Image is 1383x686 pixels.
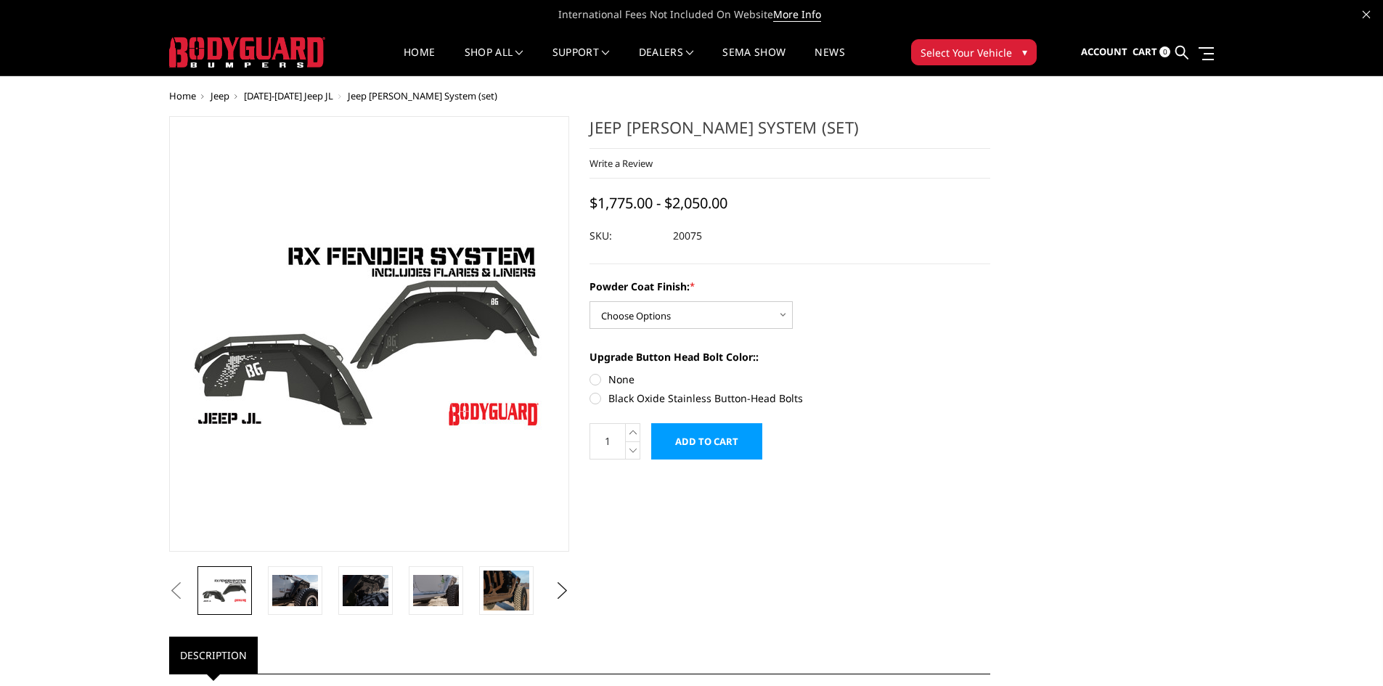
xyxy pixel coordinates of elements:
a: Home [404,47,435,75]
dd: 20075 [673,223,702,249]
img: Jeep JL Fender System (set) [272,575,318,605]
a: Write a Review [589,157,653,170]
button: Select Your Vehicle [911,39,1037,65]
button: Previous [166,580,187,602]
a: Dealers [639,47,694,75]
img: Jeep JL Fender System (set) [484,571,529,611]
dt: SKU: [589,223,662,249]
a: Jeep [211,89,229,102]
a: Cart 0 [1133,33,1170,72]
label: Powder Coat Finish: [589,279,990,294]
span: Select Your Vehicle [921,45,1012,60]
label: Upgrade Button Head Bolt Color:: [589,349,990,364]
span: Cart [1133,45,1157,58]
a: More Info [773,7,821,22]
a: Jeep JL Fender System (set) [169,116,570,552]
a: News [815,47,844,75]
label: None [589,372,990,387]
a: Support [552,47,610,75]
a: Description [169,637,258,674]
img: BODYGUARD BUMPERS [169,37,325,68]
span: Jeep [PERSON_NAME] System (set) [348,89,497,102]
a: Home [169,89,196,102]
span: Account [1081,45,1127,58]
a: shop all [465,47,523,75]
img: Jeep JL Fender System (set) [202,578,248,603]
input: Add to Cart [651,423,762,460]
a: [DATE]-[DATE] Jeep JL [244,89,333,102]
img: Jeep JL Fender System (set) [343,575,388,605]
span: $1,775.00 - $2,050.00 [589,193,727,213]
img: Jeep JL Fender System (set) [413,575,459,605]
h1: Jeep [PERSON_NAME] System (set) [589,116,990,149]
a: Account [1081,33,1127,72]
label: Black Oxide Stainless Button-Head Bolts [589,391,990,406]
a: SEMA Show [722,47,786,75]
button: Next [551,580,573,602]
span: 0 [1159,46,1170,57]
span: ▾ [1022,44,1027,60]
